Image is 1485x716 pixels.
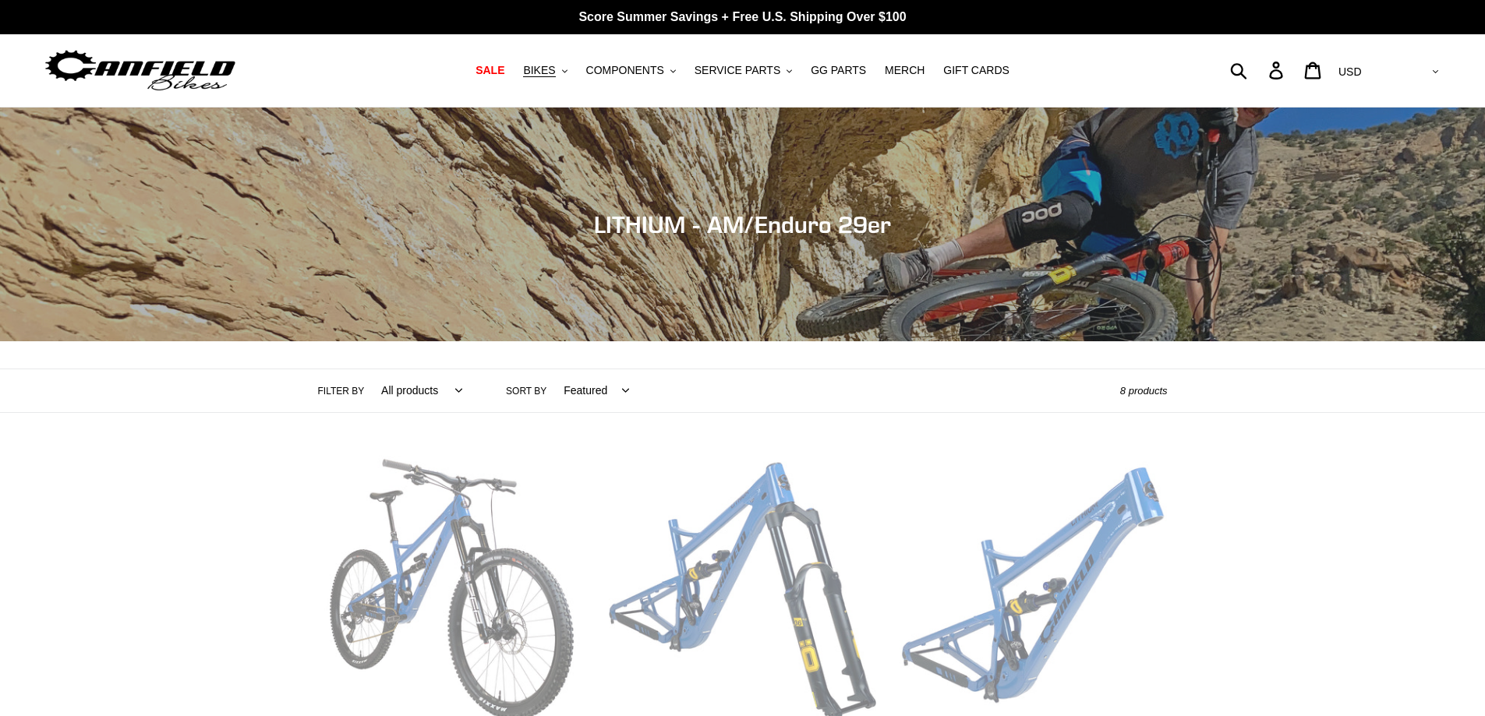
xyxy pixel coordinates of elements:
[1239,53,1278,87] input: Search
[515,60,575,81] button: BIKES
[695,64,780,77] span: SERVICE PARTS
[885,64,925,77] span: MERCH
[594,210,891,238] span: LITHIUM - AM/Enduro 29er
[476,64,504,77] span: SALE
[586,64,664,77] span: COMPONENTS
[523,64,555,77] span: BIKES
[1120,385,1168,397] span: 8 products
[811,64,866,77] span: GG PARTS
[43,46,238,95] img: Canfield Bikes
[506,384,546,398] label: Sort by
[318,384,365,398] label: Filter by
[943,64,1009,77] span: GIFT CARDS
[578,60,684,81] button: COMPONENTS
[935,60,1017,81] a: GIFT CARDS
[687,60,800,81] button: SERVICE PARTS
[468,60,512,81] a: SALE
[877,60,932,81] a: MERCH
[803,60,874,81] a: GG PARTS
